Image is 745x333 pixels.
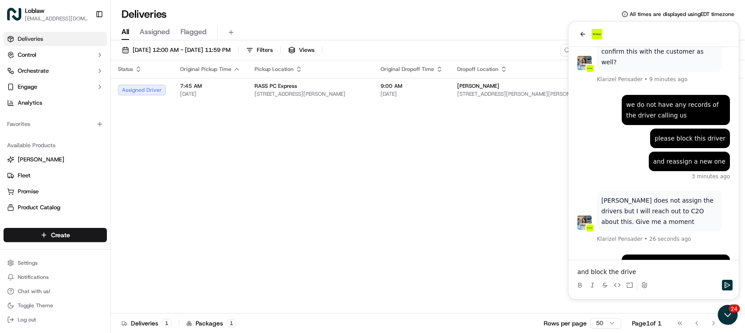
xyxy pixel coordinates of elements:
a: Product Catalog [7,204,103,212]
span: Views [299,46,314,54]
span: Deliveries [18,35,43,43]
span: 7:45 AM [180,82,240,90]
button: Fleet [4,168,107,183]
a: [PERSON_NAME] [7,156,103,164]
span: Fleet [18,172,31,180]
p: Rows per page [544,319,587,328]
span: Settings [18,259,38,266]
button: Orchestrate [4,64,107,78]
span: Orchestrate [18,67,49,75]
span: [STREET_ADDRESS][PERSON_NAME] [255,90,366,98]
span: 9:00 AM [380,82,443,90]
button: [EMAIL_ADDRESS][DOMAIN_NAME] [25,15,88,22]
iframe: Customer support window [569,22,739,299]
button: [PERSON_NAME] [4,153,107,167]
div: 1 [227,319,236,327]
span: Engage [18,83,37,91]
a: Fleet [7,172,103,180]
div: Page 1 of 1 [632,319,662,328]
span: All [122,27,129,37]
button: LoblawLoblaw[EMAIL_ADDRESS][DOMAIN_NAME] [4,4,92,25]
div: Favorites [4,117,107,131]
span: Dropoff Location [457,66,498,73]
span: All times are displayed using EDT timezone [630,11,734,18]
button: Create [4,228,107,242]
span: Flagged [180,27,207,37]
a: Analytics [4,96,107,110]
iframe: Open customer support [717,304,741,328]
button: Notifications [4,271,107,283]
span: Status [118,66,133,73]
span: RASS PC Express [255,82,297,90]
div: Deliveries [122,319,172,328]
button: Views [284,44,318,56]
span: Assigned [140,27,170,37]
button: Filters [242,44,277,56]
span: [PERSON_NAME] [457,82,499,90]
button: Control [4,48,107,62]
span: Chat with us! [18,288,50,295]
h1: Deliveries [122,7,167,21]
span: [DATE] [180,90,240,98]
span: Filters [257,46,273,54]
span: [PERSON_NAME] [18,156,64,164]
button: Settings [4,257,107,269]
button: Chat with us! [4,285,107,298]
span: Create [51,231,70,239]
button: Returns [4,216,107,231]
div: Packages [186,319,236,328]
a: Deliveries [4,32,107,46]
button: Log out [4,313,107,326]
a: Promise [7,188,103,196]
span: Toggle Theme [18,302,53,309]
button: [DATE] 12:00 AM - [DATE] 11:59 PM [118,44,235,56]
div: 1 [162,319,172,327]
span: [DATE] [380,90,443,98]
button: Loblaw [25,6,44,15]
button: Engage [4,80,107,94]
button: Product Catalog [4,200,107,215]
span: Product Catalog [18,204,60,212]
span: Analytics [18,99,42,107]
img: Loblaw [7,7,21,21]
span: Notifications [18,274,49,281]
span: Original Pickup Time [180,66,231,73]
span: Log out [18,316,36,323]
span: Promise [18,188,39,196]
a: Returns [7,219,103,227]
div: Available Products [4,138,107,153]
input: Type to search [561,44,640,56]
span: Original Dropoff Time [380,66,434,73]
span: Control [18,51,36,59]
span: [DATE] 12:00 AM - [DATE] 11:59 PM [133,46,231,54]
span: Returns [18,219,38,227]
span: [STREET_ADDRESS][PERSON_NAME][PERSON_NAME] [457,90,619,98]
button: Toggle Theme [4,299,107,312]
span: Pickup Location [255,66,294,73]
button: Promise [4,184,107,199]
